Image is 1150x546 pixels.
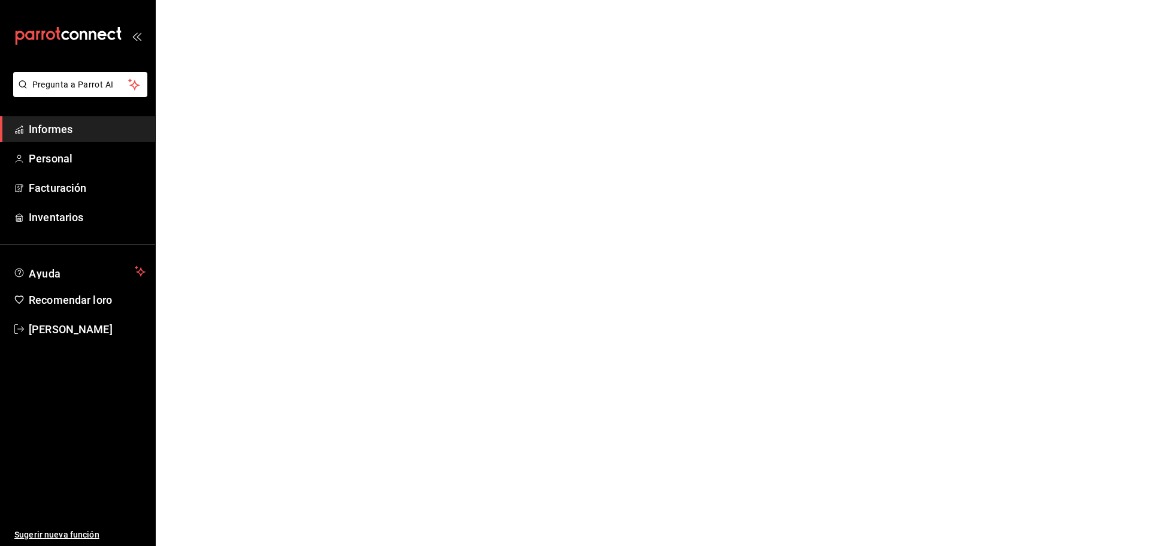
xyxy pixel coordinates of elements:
[13,72,147,97] button: Pregunta a Parrot AI
[29,123,72,135] font: Informes
[32,80,114,89] font: Pregunta a Parrot AI
[29,267,61,280] font: Ayuda
[29,323,113,336] font: [PERSON_NAME]
[29,294,112,306] font: Recomendar loro
[14,530,99,539] font: Sugerir nueva función
[29,182,86,194] font: Facturación
[29,152,72,165] font: Personal
[132,31,141,41] button: abrir_cajón_menú
[8,87,147,99] a: Pregunta a Parrot AI
[29,211,83,224] font: Inventarios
